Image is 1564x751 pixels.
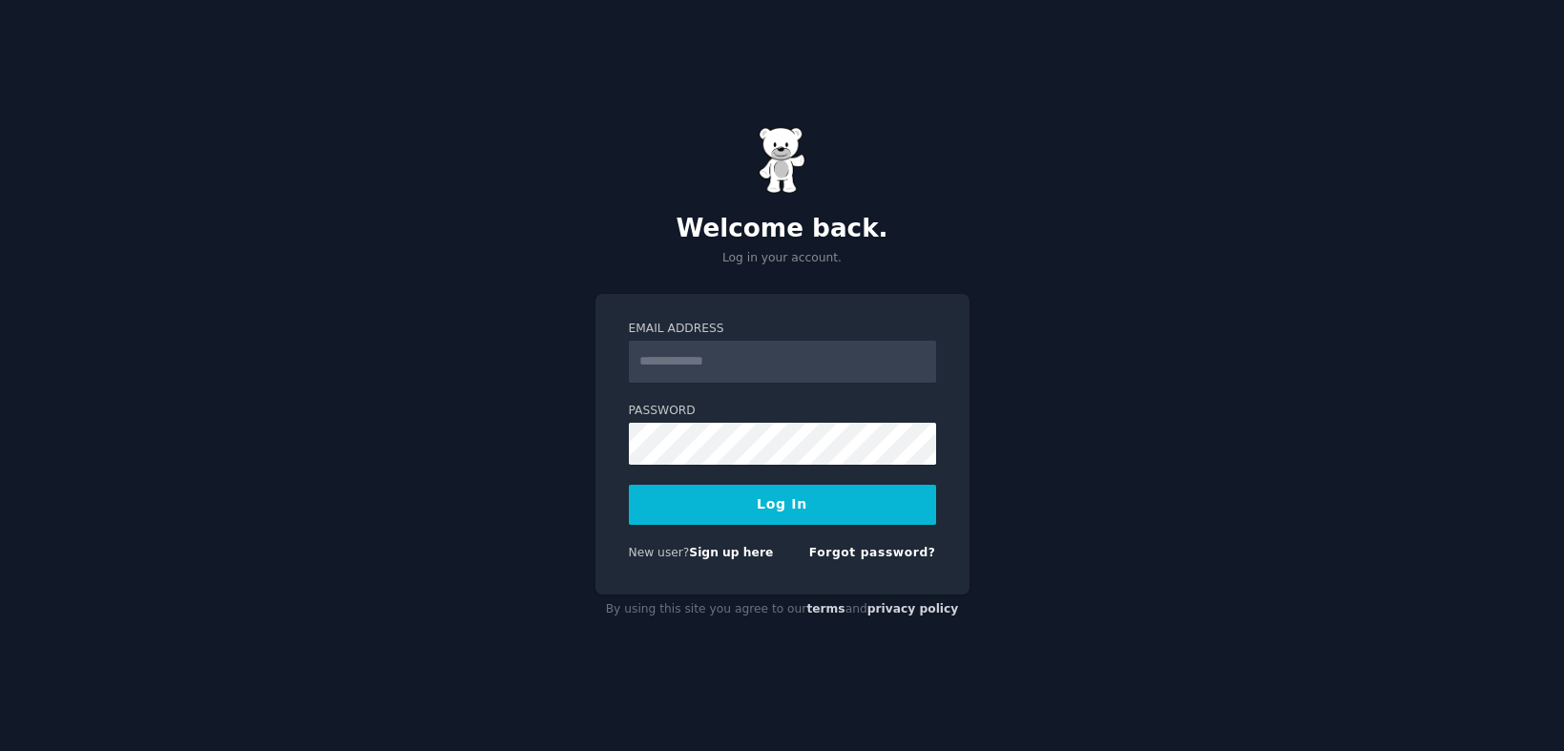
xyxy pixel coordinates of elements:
div: By using this site you agree to our and [595,595,970,625]
a: Forgot password? [809,546,936,559]
a: Sign up here [689,546,773,559]
img: Gummy Bear [759,127,806,194]
a: terms [806,602,845,615]
h2: Welcome back. [595,214,970,244]
label: Email Address [629,321,936,338]
button: Log In [629,485,936,525]
label: Password [629,403,936,420]
a: privacy policy [867,602,959,615]
p: Log in your account. [595,250,970,267]
span: New user? [629,546,690,559]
